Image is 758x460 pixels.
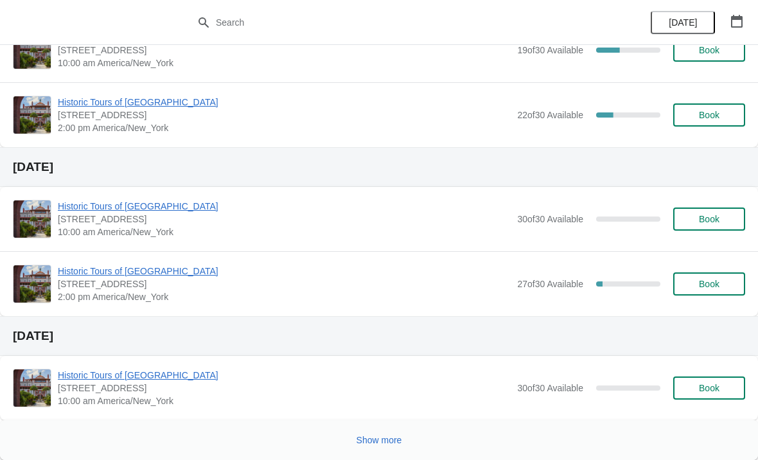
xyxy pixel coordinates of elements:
h2: [DATE] [13,330,745,342]
button: Book [673,208,745,231]
button: Book [673,376,745,400]
span: Book [699,214,719,224]
span: Book [699,383,719,393]
span: [STREET_ADDRESS] [58,109,511,121]
span: [STREET_ADDRESS] [58,213,511,226]
span: 10:00 am America/New_York [58,57,511,69]
img: Historic Tours of Flagler College | 74 King Street, St. Augustine, FL, USA | 2:00 pm America/New_... [13,96,51,134]
span: 2:00 pm America/New_York [58,121,511,134]
span: Book [699,45,719,55]
span: Historic Tours of [GEOGRAPHIC_DATA] [58,200,511,213]
h2: [DATE] [13,161,745,173]
span: Show more [357,435,402,445]
span: 19 of 30 Available [517,45,583,55]
button: [DATE] [651,11,715,34]
button: Book [673,39,745,62]
button: Book [673,103,745,127]
button: Book [673,272,745,296]
span: 30 of 30 Available [517,214,583,224]
img: Historic Tours of Flagler College | 74 King Street, St. Augustine, FL, USA | 2:00 pm America/New_... [13,265,51,303]
span: [DATE] [669,17,697,28]
span: 27 of 30 Available [517,279,583,289]
span: Historic Tours of [GEOGRAPHIC_DATA] [58,96,511,109]
img: Historic Tours of Flagler College | 74 King Street, St. Augustine, FL, USA | 10:00 am America/New... [13,200,51,238]
img: Historic Tours of Flagler College | 74 King Street, St. Augustine, FL, USA | 10:00 am America/New... [13,369,51,407]
span: 22 of 30 Available [517,110,583,120]
span: [STREET_ADDRESS] [58,278,511,290]
span: [STREET_ADDRESS] [58,44,511,57]
input: Search [215,11,568,34]
span: Book [699,110,719,120]
span: Historic Tours of [GEOGRAPHIC_DATA] [58,265,511,278]
img: Historic Tours of Flagler College | 74 King Street, St. Augustine, FL, USA | 10:00 am America/New... [13,31,51,69]
button: Show more [351,429,407,452]
span: 10:00 am America/New_York [58,226,511,238]
span: 30 of 30 Available [517,383,583,393]
span: 10:00 am America/New_York [58,394,511,407]
span: Book [699,279,719,289]
span: Historic Tours of [GEOGRAPHIC_DATA] [58,369,511,382]
span: 2:00 pm America/New_York [58,290,511,303]
span: [STREET_ADDRESS] [58,382,511,394]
